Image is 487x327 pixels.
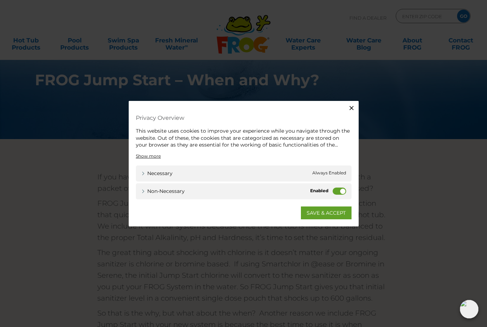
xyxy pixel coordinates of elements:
a: Necessary [141,169,173,177]
span: Always Enabled [312,169,346,177]
div: This website uses cookies to improve your experience while you navigate through the website. Out ... [136,128,352,149]
a: Show more [136,153,161,159]
h4: Privacy Overview [136,112,352,124]
img: openIcon [460,300,478,318]
a: Non-necessary [141,187,185,195]
a: SAVE & ACCEPT [301,206,352,219]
